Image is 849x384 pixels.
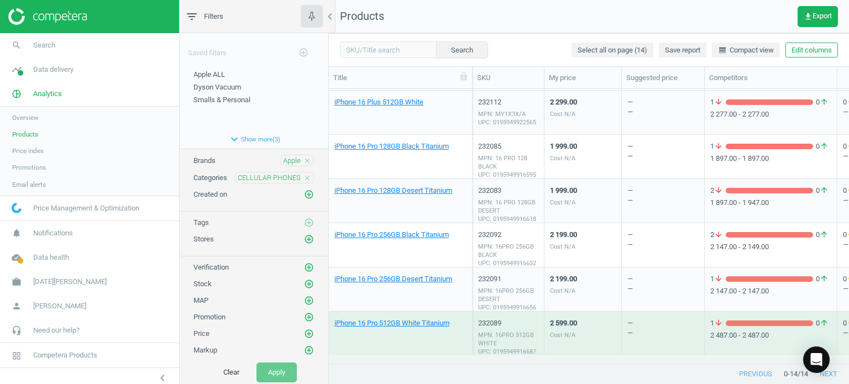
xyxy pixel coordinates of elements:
[193,70,225,78] span: Apple ALL
[714,97,723,107] i: arrow_downward
[180,33,328,64] div: Saved filters
[550,97,577,107] div: 2 299.00
[12,203,22,213] img: wGWNvw8QSZomAAAAABJRU5ErkJggg==
[256,362,297,382] button: Apply
[798,369,808,379] span: / 14
[193,280,212,288] span: Stock
[303,345,315,356] button: add_circle_outline
[436,41,488,58] button: Search
[478,230,538,240] div: 232092
[212,362,251,382] button: Clear
[550,230,577,240] div: 2 199.00
[710,186,726,196] span: 2
[33,253,69,262] span: Data health
[550,154,577,162] div: Cost N/A
[627,284,633,294] div: —
[710,141,726,151] span: 1
[714,186,723,196] i: arrow_downward
[6,35,27,56] i: search
[727,364,784,384] button: previous
[572,43,653,58] button: Select all on page (14)
[550,287,577,295] div: Cost N/A
[813,186,831,196] span: 0
[478,287,538,312] div: MPN: 16PRO 256GB DESERT UPC: 0195949916656
[813,141,831,151] span: 0
[33,65,74,75] span: Data delivery
[33,203,139,213] span: Price Management & Optimization
[334,318,449,328] a: iPhone 16 Pro 512GB White Titanium
[33,301,86,311] span: [PERSON_NAME]
[714,230,723,240] i: arrow_downward
[710,318,726,328] span: 1
[627,318,633,354] div: —
[710,230,726,240] span: 2
[292,41,315,64] button: add_circle_outline
[6,271,27,292] i: work
[550,243,577,251] div: Cost N/A
[6,83,27,104] i: pie_chart_outlined
[303,295,315,306] button: add_circle_outline
[298,48,308,57] i: add_circle_outline
[820,274,829,284] i: arrow_upward
[193,263,229,271] span: Verification
[304,234,314,244] i: add_circle_outline
[478,331,538,356] div: MPN: 16PRO 512GB WHITE UPC: 0195949916687
[193,156,216,165] span: Brands
[334,230,449,240] a: iPhone 16 Pro 256GB Black Titanium
[304,262,314,272] i: add_circle_outline
[478,186,538,196] div: 232083
[12,130,38,139] span: Products
[550,274,577,284] div: 2 199.00
[804,12,832,21] span: Export
[710,154,831,164] div: 1 897.00 - 1 897.00
[193,190,227,198] span: Created on
[550,331,577,339] div: Cost N/A
[820,318,829,328] i: arrow_upward
[304,312,314,322] i: add_circle_outline
[8,8,87,25] img: ajHJNr6hYgQAAAAASUVORK5CYII=
[710,330,831,340] div: 2 487.00 - 2 487.00
[709,73,832,83] div: Competitors
[193,346,217,354] span: Markup
[714,318,723,328] i: arrow_downward
[303,189,315,200] button: add_circle_outline
[12,163,46,172] span: Promotions
[843,196,848,204] div: —
[6,296,27,317] i: person
[798,6,838,27] button: get_appExport
[304,345,314,355] i: add_circle_outline
[627,240,633,250] div: —
[193,235,214,243] span: Stores
[303,328,315,339] button: add_circle_outline
[33,277,107,287] span: [DATE][PERSON_NAME]
[710,198,831,208] div: 1 897.00 - 1 947.00
[820,141,829,151] i: arrow_upward
[710,97,726,107] span: 1
[808,364,849,384] button: next
[478,318,538,328] div: 232089
[180,130,328,149] button: expand_moreShow more(3)
[33,228,73,238] span: Notifications
[843,329,848,337] div: —
[193,96,250,104] span: Smalls & Personal
[303,278,315,290] button: add_circle_outline
[712,43,780,58] button: line_weightCompact view
[33,89,62,99] span: Analytics
[334,141,449,151] a: iPhone 16 Pro 128GB Black Titanium
[550,198,577,207] div: Cost N/A
[304,190,314,199] i: add_circle_outline
[627,196,633,206] div: —
[627,328,633,338] div: —
[785,43,838,58] button: Edit columns
[813,97,831,107] span: 0
[784,369,798,379] span: 0 - 14
[478,97,538,107] div: 232112
[820,97,829,107] i: arrow_upward
[627,186,633,222] div: —
[710,242,831,252] div: 2 147.00 - 2 149.00
[820,186,829,196] i: arrow_upward
[283,156,301,166] span: Apple
[627,151,633,161] div: —
[843,285,848,293] div: —
[334,274,452,284] a: iPhone 16 Pro 256GB Desert Titanium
